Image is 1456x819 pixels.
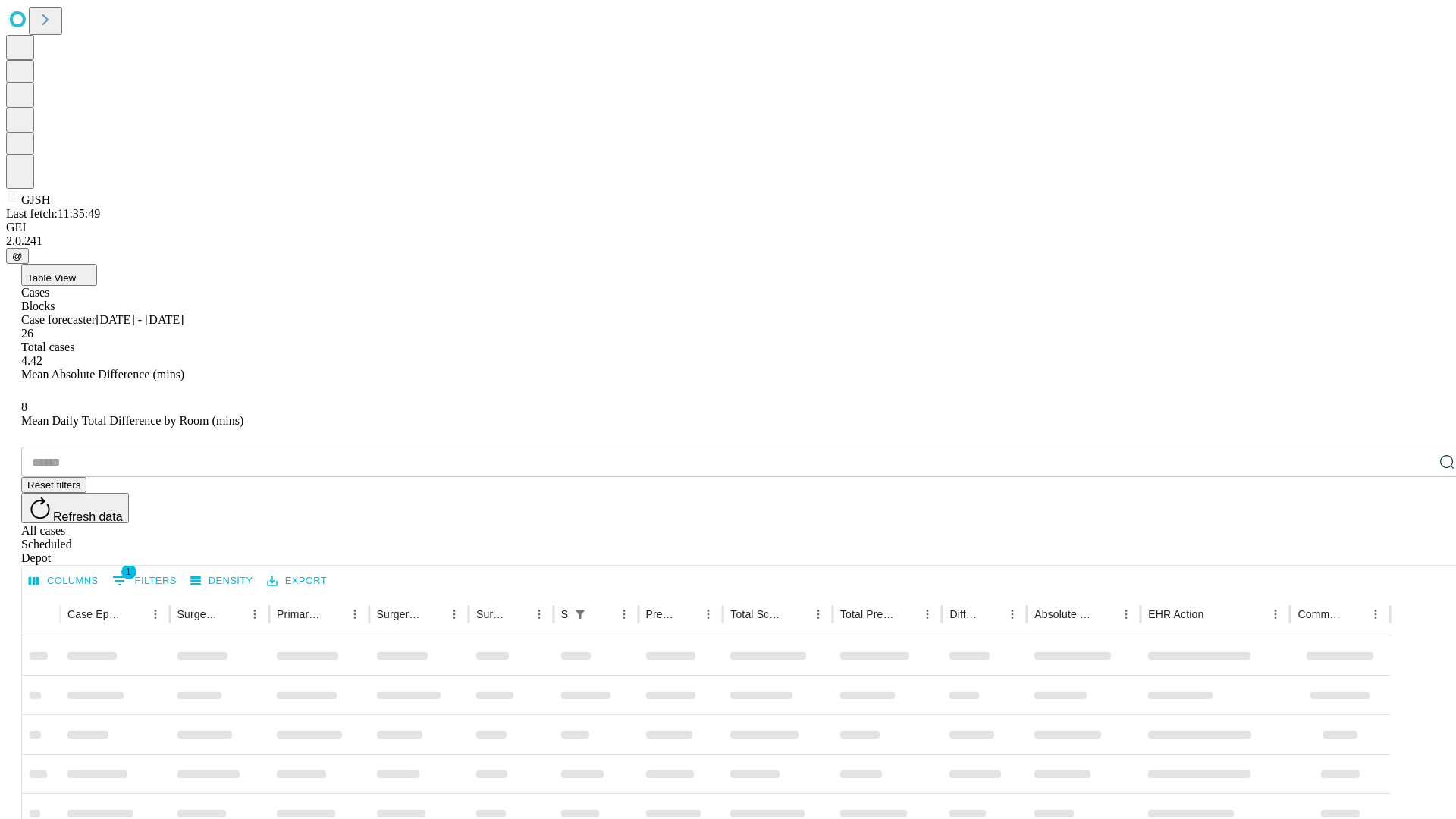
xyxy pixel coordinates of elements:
div: GEI [6,221,1450,234]
button: Sort [981,604,1002,625]
div: Surgery Date [476,608,506,620]
button: Sort [422,604,444,625]
button: Sort [124,604,145,625]
button: Reset filters [21,477,86,493]
button: @ [6,248,29,264]
button: Sort [223,604,244,625]
span: Mean Absolute Difference (mins) [21,368,184,381]
div: Absolute Difference [1034,608,1093,620]
button: Show filters [108,569,180,593]
button: Sort [507,604,529,625]
span: 4.42 [21,354,42,367]
button: Menu [613,604,635,625]
span: Total cases [21,340,74,353]
div: Primary Service [277,608,321,620]
button: Menu [698,604,719,625]
span: @ [12,250,23,262]
button: Sort [1344,604,1365,625]
div: Surgery Name [377,608,421,620]
button: Refresh data [21,493,129,523]
div: Scheduled In Room Duration [561,608,568,620]
div: 1 active filter [570,604,591,625]
span: Last fetch: 11:35:49 [6,207,100,220]
button: Menu [244,604,265,625]
button: Sort [1094,604,1116,625]
div: Total Scheduled Duration [730,608,785,620]
div: Total Predicted Duration [840,608,895,620]
button: Select columns [25,570,102,593]
div: Difference [949,608,979,620]
span: Mean Daily Total Difference by Room (mins) [21,414,243,427]
span: Refresh data [53,510,123,523]
button: Menu [1365,604,1386,625]
div: Predicted In Room Duration [646,608,676,620]
button: Show filters [570,604,591,625]
button: Menu [1265,604,1286,625]
span: 26 [21,327,33,340]
span: Table View [27,272,76,284]
button: Menu [145,604,166,625]
button: Menu [808,604,829,625]
button: Sort [1205,604,1226,625]
span: 1 [121,564,136,579]
button: Sort [592,604,613,625]
div: Case Epic Id [67,608,122,620]
button: Density [187,570,257,593]
button: Menu [1116,604,1137,625]
span: Reset filters [27,479,80,491]
span: GJSH [21,193,50,206]
button: Sort [323,604,344,625]
span: [DATE] - [DATE] [96,313,184,326]
div: Surgeon Name [177,608,221,620]
button: Menu [1002,604,1023,625]
div: Comments [1298,608,1341,620]
div: 2.0.241 [6,234,1450,248]
button: Menu [917,604,938,625]
button: Sort [786,604,808,625]
button: Menu [444,604,465,625]
button: Sort [896,604,917,625]
button: Export [263,570,331,593]
button: Menu [529,604,550,625]
button: Menu [344,604,366,625]
button: Table View [21,264,97,286]
span: Case forecaster [21,313,96,326]
button: Sort [676,604,698,625]
div: EHR Action [1148,608,1203,620]
span: 8 [21,400,27,413]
